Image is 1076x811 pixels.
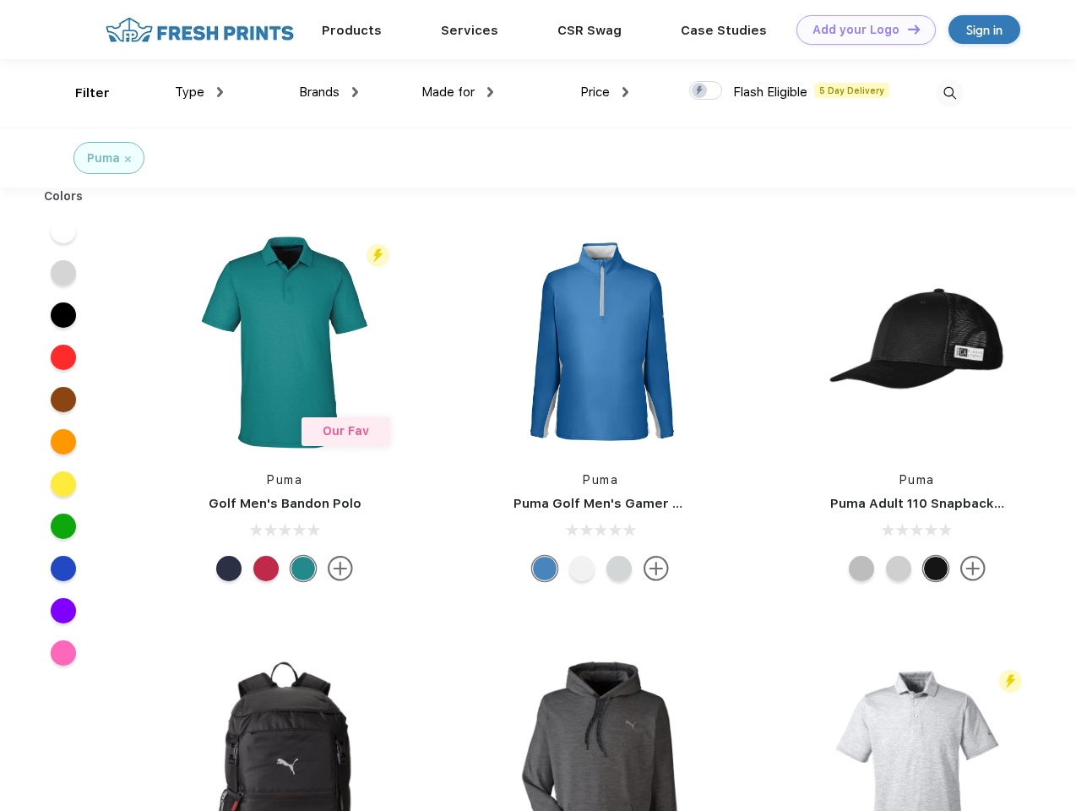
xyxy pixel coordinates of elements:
[421,84,475,100] span: Made for
[217,87,223,97] img: dropdown.png
[322,23,382,38] a: Products
[557,23,622,38] a: CSR Swag
[532,556,557,581] div: Bright Cobalt
[923,556,948,581] div: Pma Blk with Pma Blk
[488,230,713,454] img: func=resize&h=266
[999,670,1022,693] img: flash_active_toggle.svg
[960,556,986,581] img: more.svg
[583,473,618,487] a: Puma
[323,424,369,438] span: Our Fav
[87,150,120,167] div: Puma
[886,556,911,581] div: Quarry Brt Whit
[441,23,498,38] a: Services
[328,556,353,581] img: more.svg
[487,87,493,97] img: dropdown.png
[606,556,632,581] div: High Rise
[733,84,807,100] span: Flash Eligible
[172,230,397,454] img: func=resize&h=266
[580,84,610,100] span: Price
[367,244,389,267] img: flash_active_toggle.svg
[805,230,1030,454] img: func=resize&h=266
[622,87,628,97] img: dropdown.png
[101,15,299,45] img: fo%20logo%202.webp
[299,84,340,100] span: Brands
[849,556,874,581] div: Quarry with Brt Whit
[948,15,1020,44] a: Sign in
[814,83,889,98] span: 5 Day Delivery
[291,556,316,581] div: Green Lagoon
[569,556,595,581] div: Bright White
[175,84,204,100] span: Type
[812,23,899,37] div: Add your Logo
[644,556,669,581] img: more.svg
[514,496,780,511] a: Puma Golf Men's Gamer Golf Quarter-Zip
[899,473,935,487] a: Puma
[216,556,242,581] div: Navy Blazer
[966,20,1003,40] div: Sign in
[31,188,96,205] div: Colors
[936,79,964,107] img: desktop_search.svg
[125,156,131,162] img: filter_cancel.svg
[352,87,358,97] img: dropdown.png
[267,473,302,487] a: Puma
[908,24,920,34] img: DT
[209,496,361,511] a: Golf Men's Bandon Polo
[75,84,110,103] div: Filter
[253,556,279,581] div: Ski Patrol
